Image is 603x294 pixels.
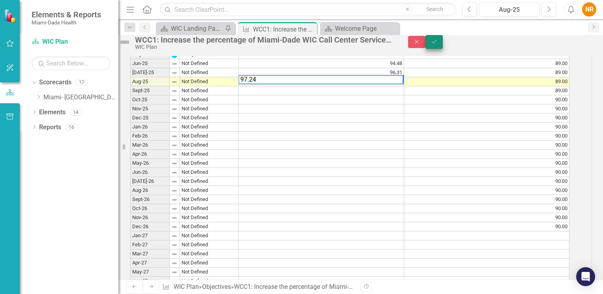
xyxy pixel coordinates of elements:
div: 16 [65,124,78,130]
a: WIC Plan [174,283,199,290]
td: 94.48 [239,59,404,68]
td: Sept-25 [130,86,170,95]
td: Feb-26 [130,132,170,141]
td: Mar-26 [130,141,170,150]
a: WIC Landing Page [158,24,223,33]
button: NR [582,2,596,17]
td: Not Defined [180,150,239,159]
img: 8DAGhfEEPCf229AAAAAElFTkSuQmCC [171,151,178,158]
td: Dec-26 [130,222,170,231]
td: Jun-25 [130,59,170,68]
div: WCC1: Increase the percentage of Miami-Dade WIC Call Center Service Level from an average of 87% ... [253,24,315,34]
div: 14 [69,109,82,115]
td: Oct-26 [130,204,170,213]
td: 90.00 [404,186,569,195]
td: Not Defined [180,132,239,141]
img: 8DAGhfEEPCf229AAAAAElFTkSuQmCC [171,197,178,203]
div: WCC1: Increase the percentage of Miami-Dade WIC Call Center Service Level from an average of 87% ... [135,35,392,44]
td: Not Defined [180,186,239,195]
img: ClearPoint Strategy [4,9,18,22]
td: Not Defined [180,249,239,259]
img: 8DAGhfEEPCf229AAAAAElFTkSuQmCC [171,188,178,194]
td: Not Defined [180,141,239,150]
a: Miami- [GEOGRAPHIC_DATA] [43,93,118,102]
td: Not Defined [180,195,239,204]
td: 90.00 [404,168,569,177]
td: 90.00 [404,204,569,213]
div: » » [162,283,355,292]
td: Not Defined [180,68,239,77]
td: 90.00 [404,114,569,123]
a: Reports [39,123,61,132]
td: Dec-25 [130,114,170,123]
td: Aug-25 [130,77,170,86]
span: Elements & Reports [32,10,101,19]
td: Not Defined [180,104,239,114]
td: 89.00 [404,59,569,68]
td: 89.00 [404,77,569,86]
td: Not Defined [180,123,239,132]
td: 90.00 [404,195,569,204]
td: May-26 [130,159,170,168]
td: Jun-26 [130,168,170,177]
td: Apr-27 [130,259,170,268]
button: Search [415,4,454,15]
td: Not Defined [180,240,239,249]
td: 90.00 [404,213,569,222]
td: Feb-27 [130,240,170,249]
img: 8DAGhfEEPCf229AAAAAElFTkSuQmCC [171,133,178,140]
td: Jun-27 [130,277,170,286]
td: Mar-27 [130,249,170,259]
img: 8DAGhfEEPCf229AAAAAElFTkSuQmCC [171,251,178,257]
td: 89.00 [404,68,569,77]
td: 96.31 [239,68,404,77]
img: 8DAGhfEEPCf229AAAAAElFTkSuQmCC [171,224,178,230]
td: 90.00 [404,123,569,132]
img: 8DAGhfEEPCf229AAAAAElFTkSuQmCC [171,160,178,167]
img: 8DAGhfEEPCf229AAAAAElFTkSuQmCC [171,115,178,121]
td: Not Defined [180,168,239,177]
input: Search ClearPoint... [160,3,456,17]
td: 90.00 [404,150,569,159]
img: 8DAGhfEEPCf229AAAAAElFTkSuQmCC [171,97,178,103]
td: Not Defined [180,59,239,68]
td: Jan-26 [130,123,170,132]
a: Scorecards [39,78,71,87]
div: Aug-25 [482,5,537,15]
img: 8DAGhfEEPCf229AAAAAElFTkSuQmCC [171,70,178,76]
img: 8DAGhfEEPCf229AAAAAElFTkSuQmCC [171,88,178,94]
td: 90.00 [404,141,569,150]
small: Miami-Dade Health [32,19,101,26]
td: Not Defined [180,159,239,168]
img: 8DAGhfEEPCf229AAAAAElFTkSuQmCC [171,61,178,67]
img: 8DAGhfEEPCf229AAAAAElFTkSuQmCC [171,124,178,130]
td: Apr-26 [130,150,170,159]
td: Not Defined [180,268,239,277]
td: Not Defined [180,222,239,231]
button: Aug-25 [479,2,539,17]
img: 8DAGhfEEPCf229AAAAAElFTkSuQmCC [171,233,178,239]
td: Sept-26 [130,195,170,204]
td: Not Defined [180,259,239,268]
img: 8DAGhfEEPCf229AAAAAElFTkSuQmCC [171,260,178,266]
img: 8DAGhfEEPCf229AAAAAElFTkSuQmCC [171,278,178,285]
td: Not Defined [180,231,239,240]
td: Nov-26 [130,213,170,222]
td: Not Defined [180,77,239,86]
td: May-27 [130,268,170,277]
a: Elements [39,108,66,117]
img: 8DAGhfEEPCf229AAAAAElFTkSuQmCC [171,179,178,185]
img: 8DAGhfEEPCf229AAAAAElFTkSuQmCC [171,242,178,248]
td: Not Defined [180,213,239,222]
img: 8DAGhfEEPCf229AAAAAElFTkSuQmCC [171,215,178,221]
img: 8DAGhfEEPCf229AAAAAElFTkSuQmCC [171,206,178,212]
td: Not Defined [180,277,239,286]
td: [DATE]-25 [130,68,170,77]
span: Search [426,6,443,12]
td: Nov-25 [130,104,170,114]
img: 8DAGhfEEPCf229AAAAAElFTkSuQmCC [171,79,178,85]
a: WIC Plan [32,37,110,47]
img: 8DAGhfEEPCf229AAAAAElFTkSuQmCC [171,142,178,149]
td: Not Defined [180,204,239,213]
td: Not Defined [180,177,239,186]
